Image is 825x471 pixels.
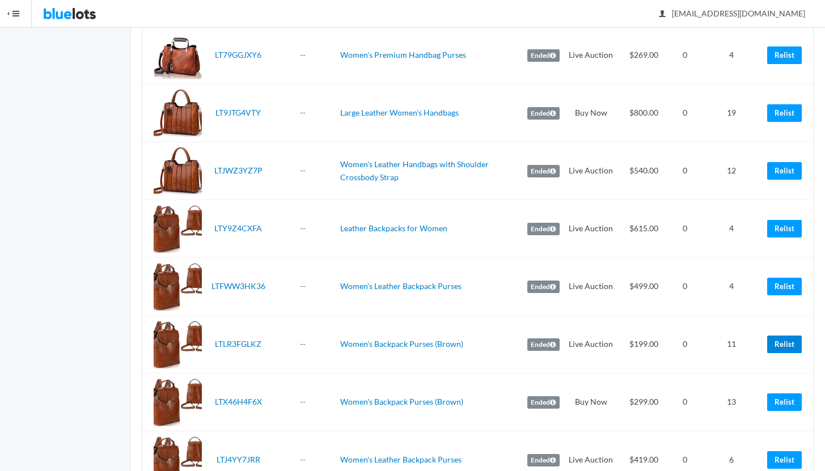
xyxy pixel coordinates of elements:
a: Women's Leather Handbags with Shoulder Crossbody Strap [340,159,489,182]
td: Live Auction [564,316,618,374]
a: -- [300,281,306,291]
a: Relist [767,336,802,353]
td: 4 [700,200,763,258]
td: 11 [700,316,763,374]
td: $269.00 [618,27,670,84]
a: LTFWW3HK36 [211,281,265,291]
td: Live Auction [564,258,618,316]
a: Women's Backpack Purses (Brown) [340,397,463,406]
a: LTLR3FGLKZ [215,339,261,349]
label: Ended [527,165,560,177]
a: Relist [767,451,802,469]
a: LTJ4YY7JRR [217,455,260,464]
label: Ended [527,281,560,293]
td: 0 [670,316,700,374]
td: $540.00 [618,142,670,200]
span: [EMAIL_ADDRESS][DOMAIN_NAME] [659,9,805,18]
a: LT79GGJXY6 [215,50,261,60]
a: Relist [767,278,802,295]
td: $615.00 [618,200,670,258]
label: Ended [527,49,560,62]
a: -- [300,108,306,117]
td: 13 [700,374,763,431]
label: Ended [527,107,560,120]
td: 0 [670,84,700,142]
a: Women's Backpack Purses (Brown) [340,339,463,349]
a: -- [300,223,306,233]
a: LTX46H4F6X [215,397,262,406]
td: Buy Now [564,84,618,142]
td: Buy Now [564,374,618,431]
td: 0 [670,142,700,200]
td: Live Auction [564,27,618,84]
td: 12 [700,142,763,200]
a: LTJWZ3YZ7P [214,166,263,175]
td: 0 [670,258,700,316]
label: Ended [527,396,560,409]
td: $199.00 [618,316,670,374]
td: $299.00 [618,374,670,431]
td: 0 [670,200,700,258]
a: Women's Leather Backpack Purses [340,455,462,464]
a: Relist [767,393,802,411]
a: Leather Backpacks for Women [340,223,447,233]
label: Ended [527,223,560,235]
td: 4 [700,27,763,84]
a: Relist [767,220,802,237]
a: Women's Premium Handbag Purses [340,50,466,60]
label: Ended [527,454,560,466]
td: 0 [670,374,700,431]
td: 19 [700,84,763,142]
a: -- [300,166,306,175]
td: 0 [670,27,700,84]
td: $800.00 [618,84,670,142]
a: Relist [767,104,802,122]
td: Live Auction [564,200,618,258]
label: Ended [527,338,560,351]
a: LTY9Z4CXFA [214,223,262,233]
a: -- [300,50,306,60]
a: -- [300,455,306,464]
a: Large Leather Women's Handbags [340,108,459,117]
td: $499.00 [618,258,670,316]
a: -- [300,397,306,406]
a: Relist [767,162,802,180]
ion-icon: person [657,9,668,20]
a: LT9JTG4VTY [215,108,261,117]
a: Women's Leather Backpack Purses [340,281,462,291]
td: Live Auction [564,142,618,200]
a: -- [300,339,306,349]
a: Relist [767,46,802,64]
td: 4 [700,258,763,316]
